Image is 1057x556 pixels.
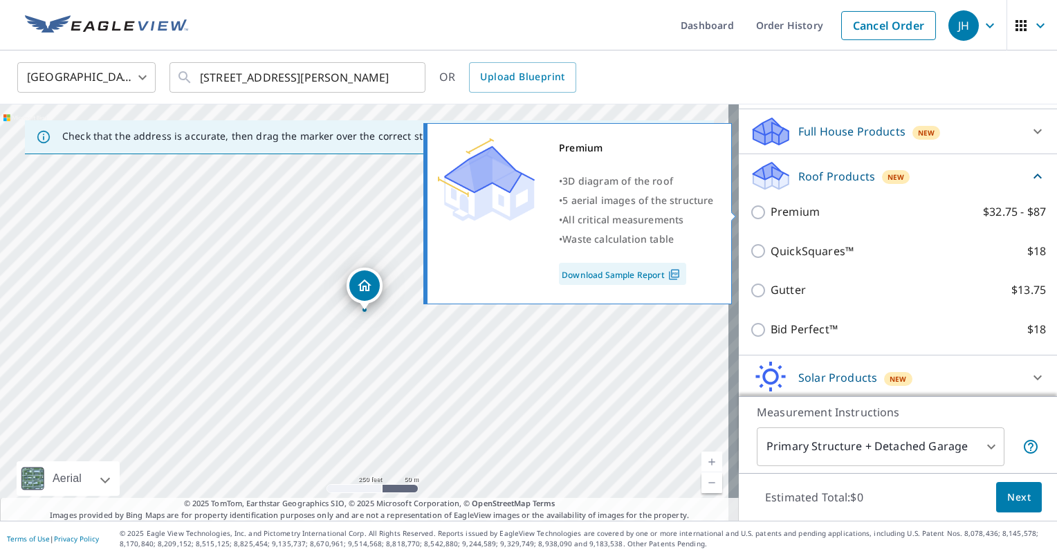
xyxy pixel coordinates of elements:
div: Solar ProductsNew [750,361,1046,394]
p: Estimated Total: $0 [754,482,874,512]
a: Cancel Order [841,11,936,40]
a: Current Level 17, Zoom In [701,452,722,472]
div: [GEOGRAPHIC_DATA] [17,58,156,97]
a: OpenStreetMap [472,498,530,508]
span: New [888,172,905,183]
div: JH [948,10,979,41]
a: Terms [533,498,555,508]
div: Full House ProductsNew [750,115,1046,148]
p: Measurement Instructions [757,404,1039,420]
a: Upload Blueprint [469,62,576,93]
div: Premium [559,138,714,158]
p: Bid Perfect™ [771,321,838,338]
div: • [559,230,714,249]
div: • [559,172,714,191]
a: Current Level 17, Zoom Out [701,472,722,493]
div: Dropped pin, building 1, Residential property, 702 NW E St Stigler, OK 74462 [347,268,383,311]
p: $18 [1027,321,1046,338]
p: Full House Products [798,123,906,140]
img: Pdf Icon [665,268,683,281]
span: All critical measurements [562,213,683,226]
span: Upload Blueprint [480,68,564,86]
a: Download Sample Report [559,263,686,285]
div: • [559,191,714,210]
span: New [890,373,907,384]
div: OR [439,62,576,93]
img: Premium [438,138,535,221]
p: Gutter [771,281,806,299]
p: © 2025 Eagle View Technologies, Inc. and Pictometry International Corp. All Rights Reserved. Repo... [120,528,1050,549]
span: Next [1007,489,1031,506]
span: 3D diagram of the roof [562,174,673,187]
span: Your report will include the primary structure and a detached garage if one exists. [1022,438,1039,455]
div: Roof ProductsNew [750,160,1046,192]
span: New [918,127,935,138]
button: Next [996,482,1042,513]
p: $18 [1027,243,1046,260]
div: Aerial [17,461,120,496]
p: Roof Products [798,168,875,185]
a: Privacy Policy [54,534,99,544]
p: $13.75 [1011,281,1046,299]
p: QuickSquares™ [771,243,854,260]
span: © 2025 TomTom, Earthstar Geographics SIO, © 2025 Microsoft Corporation, © [184,498,555,510]
a: Terms of Use [7,534,50,544]
p: Check that the address is accurate, then drag the marker over the correct structure. [62,130,461,142]
span: 5 aerial images of the structure [562,194,713,207]
p: | [7,535,99,543]
div: Primary Structure + Detached Garage [757,427,1004,466]
p: Premium [771,203,820,221]
div: Aerial [48,461,86,496]
input: Search by address or latitude-longitude [200,58,397,97]
span: Waste calculation table [562,232,674,245]
img: EV Logo [25,15,188,36]
p: Solar Products [798,369,877,386]
div: • [559,210,714,230]
p: $32.75 - $87 [983,203,1046,221]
